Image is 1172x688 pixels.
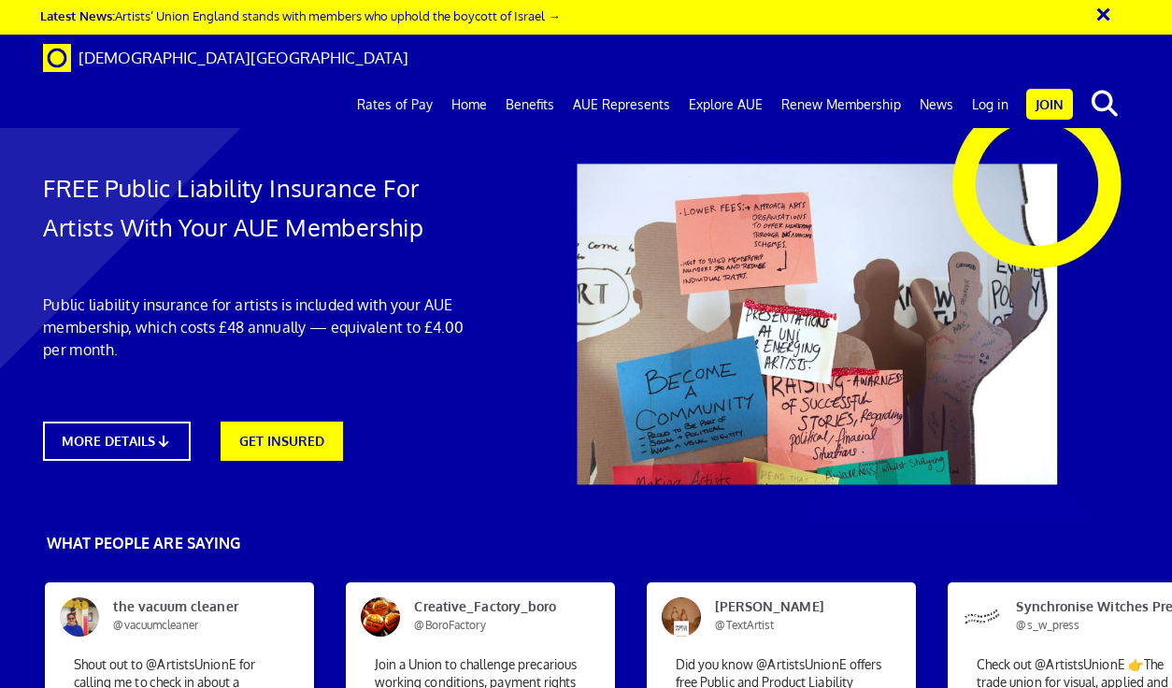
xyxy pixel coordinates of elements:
[910,81,963,128] a: News
[79,48,408,67] span: [DEMOGRAPHIC_DATA][GEOGRAPHIC_DATA]
[414,618,485,632] span: @BoroFactory
[99,597,279,635] span: the vacuum cleaner
[1077,84,1134,123] button: search
[400,597,579,635] span: Creative_Factory_boro
[43,168,479,247] h1: FREE Public Liability Insurance For Artists With Your AUE Membership
[679,81,772,128] a: Explore AUE
[1016,618,1079,632] span: @s_w_press
[442,81,496,128] a: Home
[496,81,564,128] a: Benefits
[43,294,479,361] p: Public liability insurance for artists is included with your AUE membership, which costs £48 annu...
[29,35,422,81] a: Brand [DEMOGRAPHIC_DATA][GEOGRAPHIC_DATA]
[348,81,442,128] a: Rates of Pay
[40,7,115,23] strong: Latest News:
[43,422,191,461] a: MORE DETAILS
[40,7,560,23] a: Latest News:Artists’ Union England stands with members who uphold the boycott of Israel →
[221,422,343,461] a: GET INSURED
[772,81,910,128] a: Renew Membership
[701,597,880,635] span: [PERSON_NAME]
[963,81,1018,128] a: Log in
[715,618,774,632] span: @TextArtist
[564,81,679,128] a: AUE Represents
[1026,89,1073,120] a: Join
[113,618,197,632] span: @vacuumcleaner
